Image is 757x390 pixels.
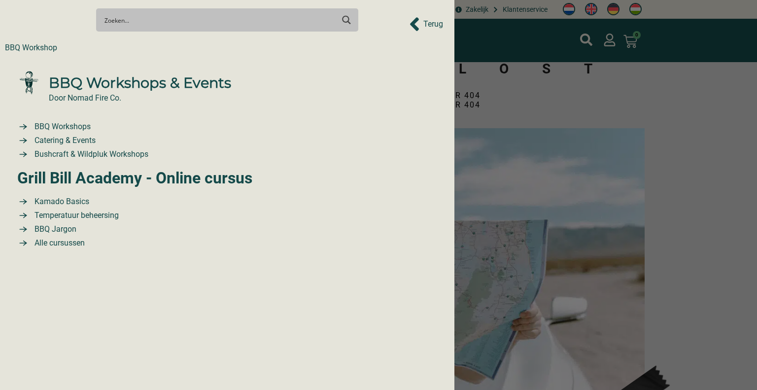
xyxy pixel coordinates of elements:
div: BBQ Workshop [5,42,57,54]
input: Search input [104,11,334,29]
span: BBQ Jargon [32,223,76,235]
a: BBQ Workshops & Events [17,71,437,94]
span: BBQ Workshops & Events [46,72,231,93]
span: Alle cursussen [32,237,85,249]
a: gratis cursus bbq [17,237,437,249]
a: Bushcraft workshop [17,148,437,160]
a: gratis cursus kamado temeperatuurbeheersing [17,210,437,221]
h2: Grill Bill Academy - Online cursus [17,170,437,186]
button: Search magnifier button [338,11,355,29]
span: Temperatuur beheersing [32,210,119,221]
a: gratis cursus bbq jargon [17,223,437,235]
span: BBQ Workshops [32,121,91,133]
p: Door Nomad Fire Co. [49,92,469,104]
span: Bushcraft & Wildpluk Workshops [32,148,148,160]
a: BBQ workshop [17,121,437,133]
span: Catering & Events [32,135,96,146]
a: BBQ catering & Events [17,135,437,146]
form: Search form [106,11,336,29]
span: Kamado Basics [32,196,89,208]
a: gratis cursus kamado basics [17,196,437,208]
